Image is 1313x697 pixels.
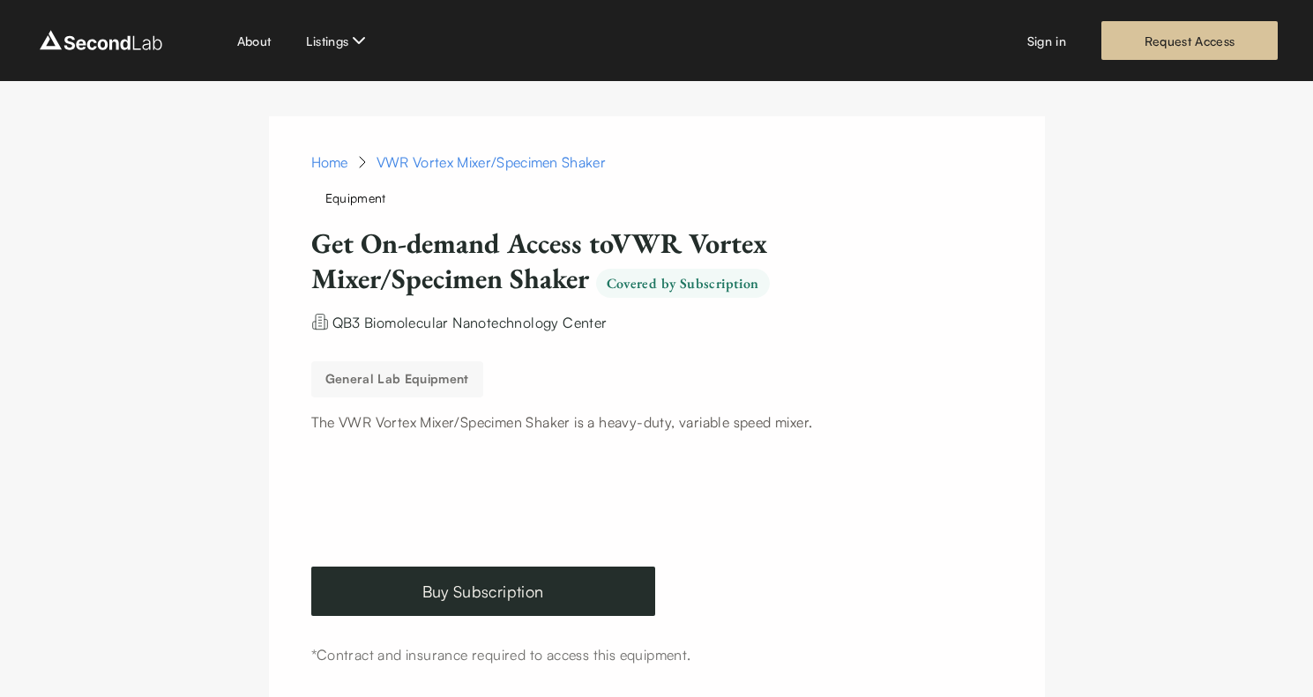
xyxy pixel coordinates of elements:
[311,644,1003,665] div: *Contract and insurance required to access this equipment.
[35,26,167,55] img: logo
[311,183,400,212] span: Equipment
[377,152,606,173] div: VWR Vortex Mixer/Specimen Shaker
[332,312,608,330] a: QB3 Biomolecular Nanotechnology Center
[596,269,770,298] span: Covered by Subscription
[332,314,608,331] span: QB3 Biomolecular Nanotechnology Center
[311,567,655,616] a: Buy Subscription
[306,30,369,51] button: Listings
[237,32,272,50] a: About
[311,412,1003,433] p: The VWR Vortex Mixer/Specimen Shaker is a heavy-duty, variable speed mixer.
[1027,32,1066,50] a: Sign in
[311,226,912,297] h1: Get On-demand Access to VWR Vortex Mixer/Specimen Shaker
[1101,21,1278,60] a: Request Access
[311,361,483,397] button: General Lab equipment
[311,152,348,173] a: Home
